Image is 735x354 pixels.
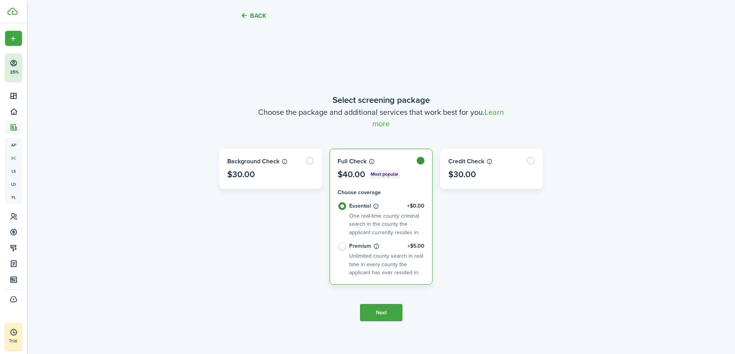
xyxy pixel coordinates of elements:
button: Back [240,12,266,20]
h4: Choose coverage [338,188,424,196]
button: Next [360,304,402,321]
control-radio-card-description: Unlimited county search in real time in every county the applicant has ever resided in. [349,252,423,277]
span: +$0.00 [407,202,424,210]
button: Open menu [5,31,22,46]
img: TenantCloud [7,8,18,15]
a: ls [5,164,22,178]
control-radio-card-title: Premium [349,242,424,250]
control-radio-card-title: Essential [349,202,424,210]
control-radio-card-description: One real-time county criminal search in the county the applicant currently resides in. [349,212,419,237]
span: +$5.00 [407,242,424,250]
wizard-step-header-description: Choose the package and additional services that work best for you. [219,106,543,129]
card-package-label: Credit Check [448,157,535,166]
p: 25% [10,69,19,75]
a: ap [5,138,22,151]
wizard-step-header-title: Select screening package [219,94,543,106]
a: Trial [5,323,22,350]
a: sc [5,151,22,164]
p: Trial [9,337,40,344]
button: 25% [5,54,69,81]
a: ld [5,178,22,191]
a: pl [5,191,22,204]
a: Learn more [372,106,504,129]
